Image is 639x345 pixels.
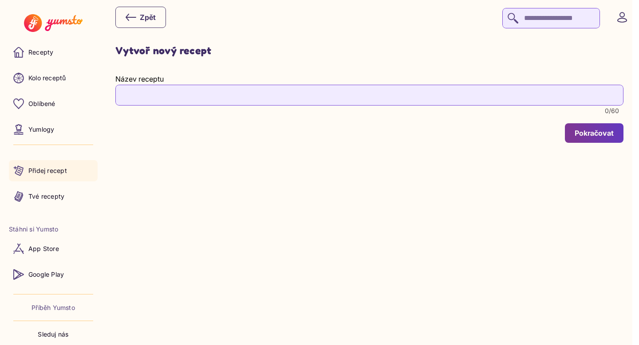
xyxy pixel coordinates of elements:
a: Kolo receptů [9,67,98,89]
a: Google Play [9,264,98,285]
button: Zpět [115,7,166,28]
button: Pokračovat [565,123,623,143]
h1: Vytvoř nový recept [115,44,623,57]
p: Google Play [28,270,64,279]
p: App Store [28,244,59,253]
p: Recepty [28,48,53,57]
a: App Store [9,238,98,259]
a: Tvé recepty [9,186,98,207]
p: Yumlogy [28,125,54,134]
p: Přidej recept [28,166,67,175]
img: Yumsto logo [24,14,82,32]
div: Pokračovat [575,128,614,138]
a: Oblíbené [9,93,98,114]
p: Sleduj nás [38,330,68,339]
li: Stáhni si Yumsto [9,225,98,234]
span: Character count [605,107,619,114]
p: Oblíbené [28,99,55,108]
div: Zpět [126,12,156,23]
a: Yumlogy [9,119,98,140]
a: Přidej recept [9,160,98,181]
a: Příběh Yumsto [32,303,75,312]
a: Recepty [9,42,98,63]
p: Kolo receptů [28,74,66,82]
label: Název receptu [115,74,164,83]
p: Tvé recepty [28,192,64,201]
